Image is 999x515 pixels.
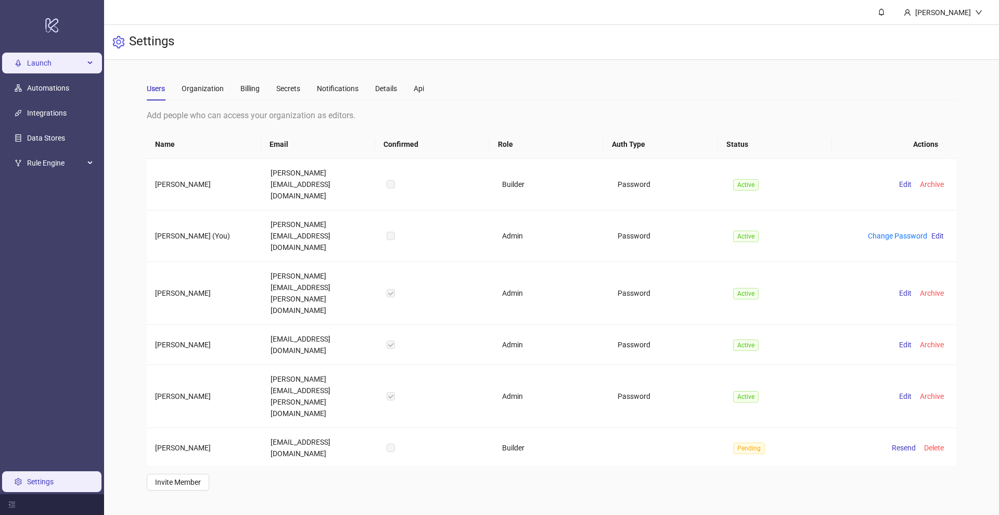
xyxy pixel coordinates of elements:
[494,210,609,262] td: Admin
[920,180,944,189] span: Archive
[878,8,885,16] span: bell
[147,109,956,122] div: Add people who can access your organization as editors.
[975,9,982,16] span: down
[916,338,948,351] button: Archive
[733,391,759,403] span: Active
[911,7,975,18] div: [PERSON_NAME]
[888,442,920,454] button: Resend
[27,153,84,173] span: Rule Engine
[832,130,946,159] th: Actions
[27,53,84,73] span: Launch
[147,83,165,94] div: Users
[494,325,609,365] td: Admin
[733,443,765,454] span: Pending
[609,325,725,365] td: Password
[895,338,916,351] button: Edit
[494,262,609,325] td: Admin
[899,341,912,349] span: Edit
[129,33,174,51] h3: Settings
[733,340,759,351] span: Active
[927,230,948,242] button: Edit
[317,83,358,94] div: Notifications
[920,341,944,349] span: Archive
[899,392,912,400] span: Edit
[920,289,944,297] span: Archive
[494,159,609,210] td: Builder
[604,130,718,159] th: Auth Type
[899,289,912,297] span: Edit
[916,390,948,403] button: Archive
[920,392,944,400] span: Archive
[27,134,65,142] a: Data Stores
[27,84,69,92] a: Automations
[147,210,262,262] td: [PERSON_NAME] (You)
[916,178,948,191] button: Archive
[261,130,376,159] th: Email
[27,109,67,117] a: Integrations
[147,262,262,325] td: [PERSON_NAME]
[899,180,912,189] span: Edit
[147,130,261,159] th: Name
[262,325,378,365] td: [EMAIL_ADDRESS][DOMAIN_NAME]
[8,501,16,508] span: menu-fold
[895,178,916,191] button: Edit
[15,59,22,67] span: rocket
[494,365,609,428] td: Admin
[895,390,916,403] button: Edit
[147,365,262,428] td: [PERSON_NAME]
[494,428,609,468] td: Builder
[27,478,54,486] a: Settings
[147,159,262,210] td: [PERSON_NAME]
[147,428,262,468] td: [PERSON_NAME]
[609,210,725,262] td: Password
[262,428,378,468] td: [EMAIL_ADDRESS][DOMAIN_NAME]
[609,365,725,428] td: Password
[276,83,300,94] div: Secrets
[147,325,262,365] td: [PERSON_NAME]
[868,232,927,240] a: Change Password
[609,262,725,325] td: Password
[182,83,224,94] div: Organization
[147,474,209,491] button: Invite Member
[375,130,490,159] th: Confirmed
[375,83,397,94] div: Details
[112,36,125,48] span: setting
[733,288,759,299] span: Active
[262,210,378,262] td: [PERSON_NAME][EMAIL_ADDRESS][DOMAIN_NAME]
[904,9,911,16] span: user
[414,83,424,94] div: Api
[262,262,378,325] td: [PERSON_NAME][EMAIL_ADDRESS][PERSON_NAME][DOMAIN_NAME]
[718,130,832,159] th: Status
[733,179,759,191] span: Active
[490,130,604,159] th: Role
[892,444,916,452] span: Resend
[609,159,725,210] td: Password
[15,159,22,167] span: fork
[920,442,948,454] button: Delete
[895,287,916,299] button: Edit
[155,478,201,486] span: Invite Member
[924,444,944,452] span: Delete
[262,159,378,210] td: [PERSON_NAME][EMAIL_ADDRESS][DOMAIN_NAME]
[733,231,759,242] span: Active
[262,365,378,428] td: [PERSON_NAME][EMAIL_ADDRESS][PERSON_NAME][DOMAIN_NAME]
[916,287,948,299] button: Archive
[240,83,260,94] div: Billing
[931,232,944,240] span: Edit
